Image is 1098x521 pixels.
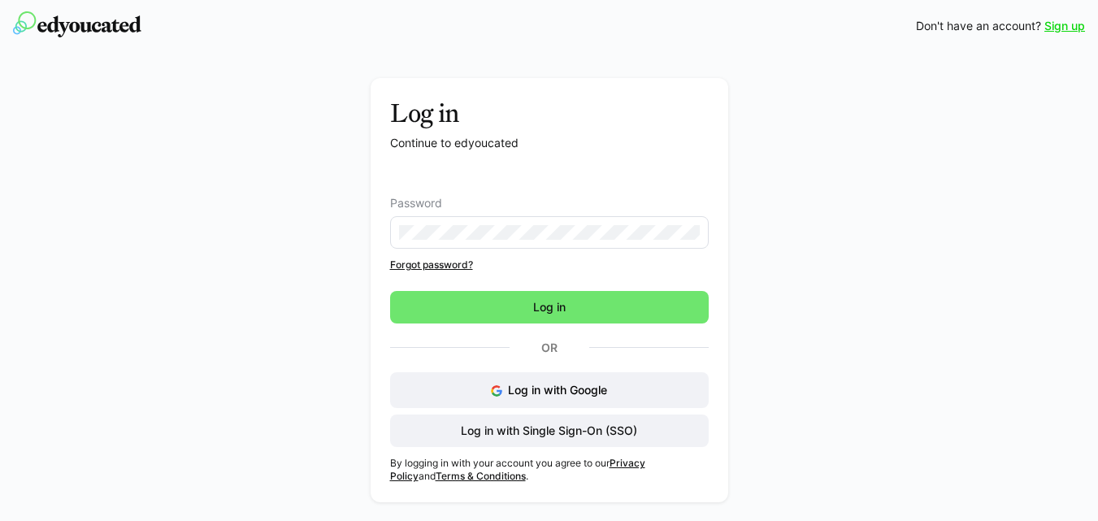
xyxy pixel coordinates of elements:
[390,197,442,210] span: Password
[531,299,568,315] span: Log in
[390,457,709,483] p: By logging in with your account you agree to our and .
[390,415,709,447] button: Log in with Single Sign-On (SSO)
[436,470,526,482] a: Terms & Conditions
[916,18,1041,34] span: Don't have an account?
[13,11,141,37] img: edyoucated
[390,135,709,151] p: Continue to edyoucated
[510,336,589,359] p: Or
[1044,18,1085,34] a: Sign up
[508,383,607,397] span: Log in with Google
[390,98,709,128] h3: Log in
[458,423,640,439] span: Log in with Single Sign-On (SSO)
[390,258,709,271] a: Forgot password?
[390,457,645,482] a: Privacy Policy
[390,291,709,323] button: Log in
[390,372,709,408] button: Log in with Google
